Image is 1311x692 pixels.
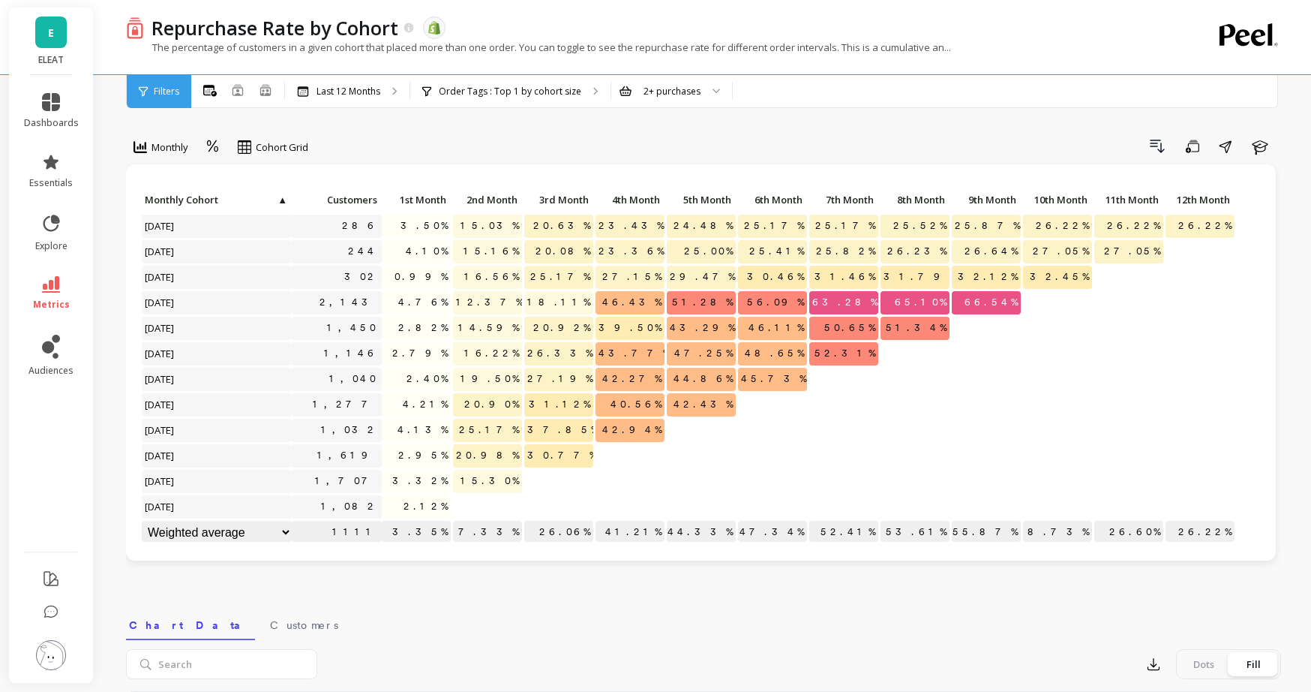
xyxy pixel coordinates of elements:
p: Last 12 Months [316,86,380,98]
p: Order Tags : Top 1 by cohort size [439,86,581,98]
span: [DATE] [142,495,178,518]
span: 42.43% [670,393,736,416]
span: Monthly [151,140,188,155]
span: [DATE] [142,368,178,390]
a: 1,277 [310,393,382,416]
span: 24.48% [670,215,736,237]
span: explore [35,240,67,252]
span: [DATE] [142,240,178,263]
span: Cohort Grid [256,140,308,155]
span: 29.47% [667,266,738,288]
span: 25.17% [741,215,807,237]
div: Toggle SortBy [381,189,452,212]
span: 32.45% [1027,266,1092,288]
p: 26.60% [1094,521,1163,543]
span: essentials [29,177,73,189]
div: Toggle SortBy [523,189,595,212]
span: 31.46% [811,266,878,288]
span: 1st Month [385,194,446,206]
span: 2nd Month [456,194,517,206]
span: Customers [270,618,338,633]
span: 2.79% [389,342,451,365]
span: 46.43% [599,291,664,314]
div: 2+ purchases [643,84,700,98]
span: 16.56% [461,266,522,288]
a: 1,082 [318,495,382,518]
span: 4.10% [403,240,451,263]
span: 4th Month [598,194,660,206]
p: 8th Month [880,189,949,210]
img: api.shopify.svg [427,21,441,35]
p: 41.21% [595,521,664,543]
span: 2.40% [403,368,451,390]
p: 7th Month [809,189,878,210]
p: 2nd Month [453,189,522,210]
span: [DATE] [142,291,178,314]
span: 25.52% [890,215,949,237]
span: 42.27% [599,368,664,390]
a: 1,040 [326,368,382,390]
span: 12th Month [1168,194,1230,206]
span: 3rd Month [527,194,589,206]
span: 47.25% [671,342,736,365]
div: Toggle SortBy [1022,189,1093,212]
span: ▲ [276,194,287,206]
span: 43.77% [595,342,673,365]
p: 5th Month [667,189,736,210]
div: Toggle SortBy [141,189,212,212]
span: Chart Data [129,618,252,633]
p: Repurchase Rate by Cohort [151,15,398,41]
a: 302 [341,266,382,288]
span: [DATE] [142,470,178,492]
p: 10th Month [1023,189,1092,210]
img: profile picture [36,640,66,670]
div: Toggle SortBy [951,189,1022,212]
p: 1111 [292,521,382,543]
a: 1,450 [324,317,382,339]
div: Toggle SortBy [666,189,737,212]
div: Toggle SortBy [1165,189,1236,212]
span: [DATE] [142,215,178,237]
span: [DATE] [142,419,178,441]
p: 1st Month [382,189,451,210]
p: 12th Month [1165,189,1234,210]
img: header icon [126,17,144,38]
div: Toggle SortBy [595,189,666,212]
a: 1,032 [318,419,382,441]
span: 27.05% [1030,240,1092,263]
span: 4.13% [394,419,451,441]
span: 12.37% [453,291,526,314]
span: 10th Month [1026,194,1087,206]
span: 11th Month [1097,194,1159,206]
span: 25.17% [812,215,878,237]
p: 6th Month [738,189,807,210]
span: 30.46% [744,266,807,288]
span: 9th Month [955,194,1016,206]
span: 63.28% [809,291,880,314]
span: 3.32% [389,470,451,492]
span: [DATE] [142,317,178,339]
p: 3rd Month [524,189,593,210]
span: 20.98% [453,444,522,467]
span: 25.87% [952,215,1023,237]
span: 32.12% [955,266,1021,288]
span: 8th Month [883,194,945,206]
span: 31.79% [880,266,959,288]
span: 51.28% [669,291,736,314]
div: Toggle SortBy [452,189,523,212]
span: 43.29% [667,317,738,339]
p: ELEAT [24,54,79,66]
span: E [48,24,54,41]
a: 1,146 [321,342,382,365]
span: 30.77% [524,444,599,467]
span: 25.82% [813,240,878,263]
a: 1,707 [312,470,382,492]
p: 55.87% [952,521,1021,543]
span: 51.34% [883,317,949,339]
span: 45.73% [738,368,809,390]
div: Fill [1228,652,1278,676]
p: 17.33% [453,521,522,543]
div: Dots [1179,652,1228,676]
span: 15.03% [457,215,522,237]
p: 3.35% [382,521,451,543]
